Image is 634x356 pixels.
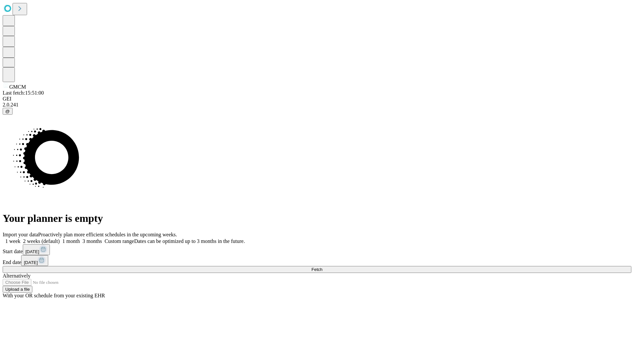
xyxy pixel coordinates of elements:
[105,238,134,244] span: Custom range
[3,244,631,255] div: Start date
[311,267,322,272] span: Fetch
[3,293,105,298] span: With your OR schedule from your existing EHR
[62,238,80,244] span: 1 month
[3,102,631,108] div: 2.0.241
[5,238,20,244] span: 1 week
[3,255,631,266] div: End date
[3,212,631,224] h1: Your planner is empty
[3,90,44,96] span: Last fetch: 15:51:00
[83,238,102,244] span: 3 months
[38,232,177,237] span: Proactively plan more efficient schedules in the upcoming weeks.
[3,286,32,293] button: Upload a file
[9,84,26,90] span: GMCM
[3,96,631,102] div: GEI
[134,238,245,244] span: Dates can be optimized up to 3 months in the future.
[3,273,30,279] span: Alternatively
[3,108,13,115] button: @
[3,266,631,273] button: Fetch
[25,249,39,254] span: [DATE]
[21,255,48,266] button: [DATE]
[3,232,38,237] span: Import your data
[23,244,50,255] button: [DATE]
[5,109,10,114] span: @
[24,260,38,265] span: [DATE]
[23,238,60,244] span: 2 weeks (default)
